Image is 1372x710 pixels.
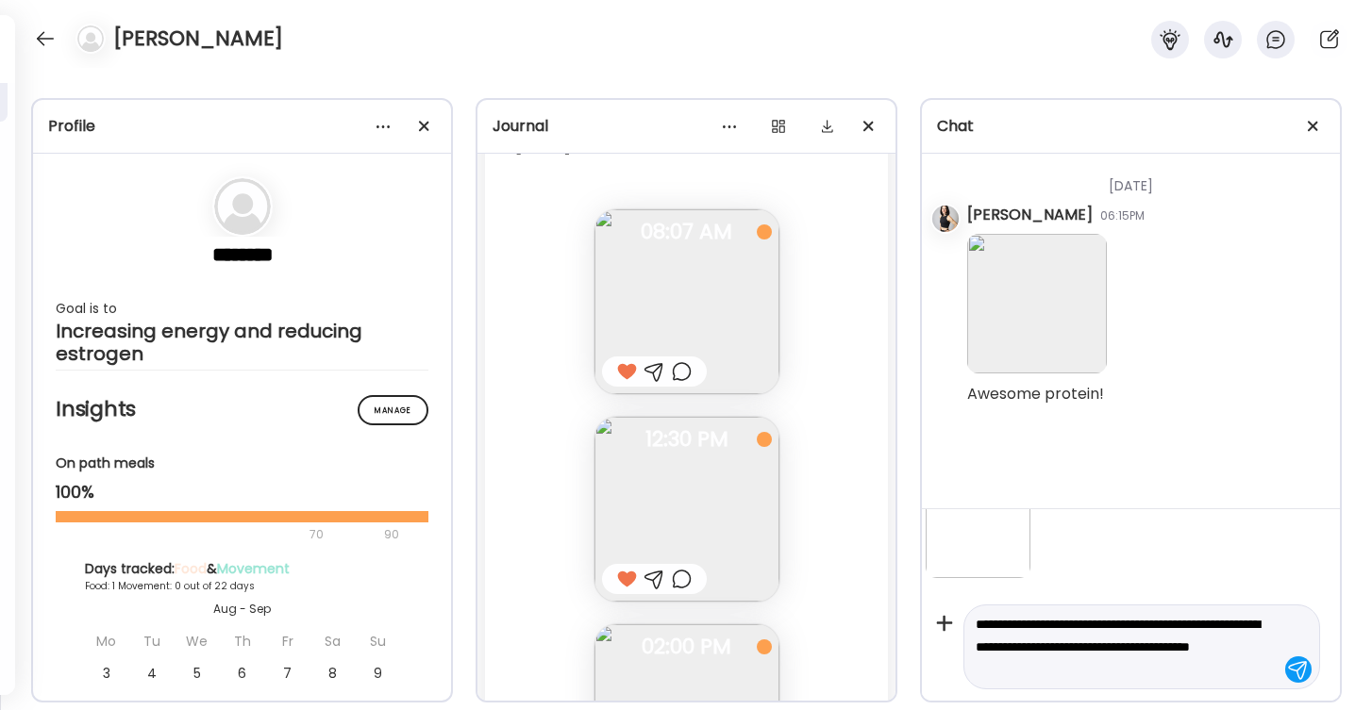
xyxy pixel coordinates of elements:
[56,454,428,473] div: On path meals
[131,657,173,689] div: 4
[267,625,309,657] div: Fr
[267,657,309,689] div: 7
[493,115,880,138] div: Journal
[176,657,218,689] div: 5
[86,625,127,657] div: Mo
[217,559,290,578] span: Movement
[312,625,354,657] div: Sa
[85,579,400,593] div: Food: 1 Movement: 0 out of 22 days
[594,417,779,602] img: images%2F3nese1ql2FRyUWZEIMaqTxcj5263%2FqOLG9IOAMGfn0JhpYXk7%2FCcLZyPFllchfxLPh0dbD_240
[56,481,428,504] div: 100%
[48,115,436,138] div: Profile
[594,431,779,448] span: 12:30 PM
[56,523,378,546] div: 70
[86,657,127,689] div: 3
[594,209,779,394] img: images%2F3nese1ql2FRyUWZEIMaqTxcj5263%2FQrqvSv36j7989ukYazuF%2FhSkHUZhwfg6KADuC3Q9o_240
[176,625,218,657] div: We
[1100,207,1145,224] div: 06:15PM
[113,24,283,54] h4: [PERSON_NAME]
[926,473,1030,578] img: images%2F3nese1ql2FRyUWZEIMaqTxcj5263%2FqOLG9IOAMGfn0JhpYXk7%2FCcLZyPFllchfxLPh0dbD_240
[358,625,399,657] div: Su
[358,657,399,689] div: 9
[214,178,271,235] img: bg-avatar-default.svg
[967,204,1093,226] div: [PERSON_NAME]
[932,206,959,232] img: avatars%2FK2Bu7Xo6AVSGXUm5XQ7fc9gyUPu1
[222,625,263,657] div: Th
[312,657,354,689] div: 8
[967,383,1104,405] div: Awesome protein!
[382,523,401,546] div: 90
[594,223,779,240] span: 08:07 AM
[56,395,428,423] h2: Insights
[56,320,428,365] div: Increasing energy and reducing estrogen
[85,601,400,618] div: Aug - Sep
[967,234,1107,373] img: images%2F3nese1ql2FRyUWZEIMaqTxcj5263%2FQrqvSv36j7989ukYazuF%2FhSkHUZhwfg6KADuC3Q9o_240
[967,154,1325,204] div: [DATE]
[77,25,104,52] img: bg-avatar-default.svg
[175,559,207,578] span: Food
[222,657,263,689] div: 6
[85,559,400,579] div: Days tracked: &
[56,297,428,320] div: Goal is to
[358,395,428,425] div: Manage
[937,115,1325,138] div: Chat
[594,638,779,655] span: 02:00 PM
[131,625,173,657] div: Tu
